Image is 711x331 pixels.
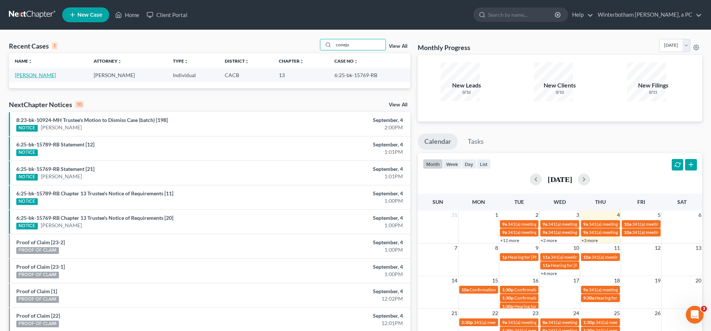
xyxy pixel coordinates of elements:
[534,90,586,95] div: 0/10
[28,59,33,64] i: unfold_more
[441,90,493,95] div: 0/10
[583,254,591,260] span: 10a
[589,229,660,235] span: 341(a) meeting for [PERSON_NAME]
[583,295,594,301] span: 9:30a
[472,199,485,205] span: Mon
[279,165,403,173] div: September, 4
[461,287,469,292] span: 10a
[279,271,403,278] div: 1:00PM
[548,229,663,235] span: 341(a) meeting for [PERSON_NAME] and [PERSON_NAME]
[535,244,539,252] span: 9
[279,263,403,271] div: September, 4
[583,320,595,325] span: 1:30p
[9,42,57,50] div: Recent Cases
[451,211,458,219] span: 31
[16,149,38,156] div: NOTICE
[16,288,57,294] a: Proof of Claim [1]
[279,214,403,222] div: September, 4
[111,8,143,21] a: Home
[219,68,273,82] td: CACB
[52,43,57,49] div: 1
[418,43,470,52] h3: Monthly Progress
[75,101,84,108] div: 10
[514,295,598,301] span: Confirmation hearing for [PERSON_NAME]
[245,59,249,64] i: unfold_more
[470,287,554,292] span: Confirmation hearing for [PERSON_NAME]
[508,320,579,325] span: 341(a) meeting for [PERSON_NAME]
[279,116,403,124] div: September, 4
[279,239,403,246] div: September, 4
[41,173,82,180] a: [PERSON_NAME]
[573,276,580,285] span: 17
[15,58,33,64] a: Nameunfold_more
[279,124,403,131] div: 2:00PM
[500,238,519,243] a: +12 more
[16,141,94,148] a: 6:25-bk-15789-RB Statement [12]
[16,125,38,132] div: NOTICE
[279,246,403,254] div: 1:00PM
[589,221,660,227] span: 341(a) meeting for [PERSON_NAME]
[16,198,38,205] div: NOTICE
[477,159,491,169] button: list
[514,199,524,205] span: Tue
[279,141,403,148] div: September, 4
[502,295,514,301] span: 1:30p
[613,244,621,252] span: 11
[502,320,507,325] span: 9a
[279,312,403,320] div: September, 4
[423,159,443,169] button: month
[627,90,679,95] div: 0/15
[334,39,385,50] input: Search by name...
[532,309,539,318] span: 23
[41,222,82,229] a: [PERSON_NAME]
[548,175,572,183] h2: [DATE]
[461,133,490,150] a: Tasks
[441,81,493,90] div: New Leads
[543,320,547,325] span: 8a
[573,309,580,318] span: 24
[16,174,38,181] div: NOTICE
[16,215,173,221] a: 6:25-bk-15769-RB Chapter 13 Trustee's Notice of Requirements [20]
[16,312,60,319] a: Proof of Claim [22]
[9,100,84,109] div: NextChapter Notices
[279,197,403,205] div: 1:00PM
[508,254,610,260] span: Hearing for [PERSON_NAME] and [PERSON_NAME]
[279,288,403,295] div: September, 4
[548,221,620,227] span: 341(a) meeting for [PERSON_NAME]
[16,264,65,270] a: Proof of Claim [23-1]
[508,229,658,235] span: 341(a) meeting for [PERSON_NAME] [PERSON_NAME] and [PERSON_NAME]
[494,211,499,219] span: 1
[686,306,704,324] iframe: Intercom live chat
[328,68,410,82] td: 6:25-bk-15769-RB
[451,276,458,285] span: 14
[654,244,661,252] span: 12
[300,59,304,64] i: unfold_more
[273,68,328,82] td: 13
[77,12,102,18] span: New Case
[502,254,507,260] span: 1p
[494,244,499,252] span: 8
[16,166,94,172] a: 6:25-bk-15769-RB Statement [21]
[595,320,667,325] span: 341(a) meeting for [PERSON_NAME]
[551,254,666,260] span: 341(a) meeting for [PERSON_NAME] and [PERSON_NAME]
[15,72,56,78] a: [PERSON_NAME]
[488,8,556,21] input: Search by name...
[543,229,547,235] span: 9a
[279,148,403,156] div: 1:01PM
[502,229,507,235] span: 9a
[534,81,586,90] div: New Clients
[502,304,514,309] span: 1:30p
[354,59,358,64] i: unfold_more
[167,68,219,82] td: Individual
[616,211,621,219] span: 4
[279,58,304,64] a: Chapterunfold_more
[548,320,620,325] span: 341(a) meeting for [PERSON_NAME]
[16,321,59,327] div: PROOF OF CLAIM
[16,296,59,303] div: PROOF OF CLAIM
[698,211,702,219] span: 6
[117,59,122,64] i: unfold_more
[613,309,621,318] span: 25
[389,44,407,49] a: View All
[695,244,702,252] span: 13
[637,199,645,205] span: Fri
